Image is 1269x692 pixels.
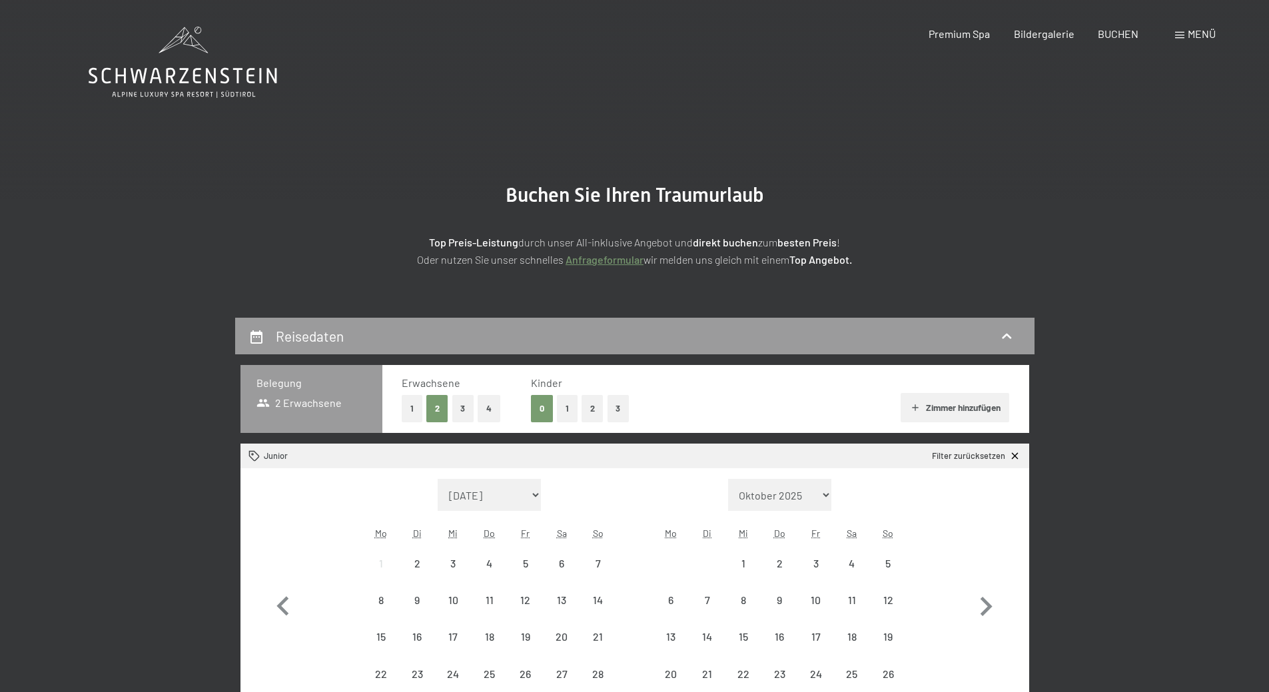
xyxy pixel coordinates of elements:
[400,558,434,591] div: 2
[653,619,689,655] div: Anreise nicht möglich
[413,527,422,539] abbr: Dienstag
[727,558,760,591] div: 1
[435,545,471,581] div: Anreise nicht möglich
[544,656,580,692] div: Sat Sep 27 2025
[364,558,398,591] div: 1
[835,558,869,591] div: 4
[799,631,832,665] div: 17
[581,558,614,591] div: 7
[654,595,687,628] div: 6
[581,631,614,665] div: 21
[544,582,580,618] div: Anreise nicht möglich
[399,545,435,581] div: Anreise nicht möglich
[689,656,725,692] div: Tue Oct 21 2025
[363,545,399,581] div: Anreise nicht möglich
[375,527,387,539] abbr: Montag
[653,582,689,618] div: Anreise nicht möglich
[363,656,399,692] div: Mon Sep 22 2025
[426,395,448,422] button: 2
[725,545,761,581] div: Wed Oct 01 2025
[739,527,748,539] abbr: Mittwoch
[472,656,508,692] div: Thu Sep 25 2025
[566,253,643,266] a: Anfrageformular
[363,656,399,692] div: Anreise nicht möglich
[797,545,833,581] div: Anreise nicht möglich
[364,631,398,665] div: 15
[472,545,508,581] div: Thu Sep 04 2025
[364,595,398,628] div: 8
[932,450,1021,462] a: Filter zurücksetzen
[557,527,567,539] abbr: Samstag
[727,631,760,665] div: 15
[544,619,580,655] div: Anreise nicht möglich
[580,582,616,618] div: Sun Sep 14 2025
[580,656,616,692] div: Anreise nicht möglich
[473,631,506,665] div: 18
[689,619,725,655] div: Anreise nicht möglich
[580,545,616,581] div: Sun Sep 07 2025
[834,619,870,655] div: Anreise nicht möglich
[580,656,616,692] div: Sun Sep 28 2025
[472,619,508,655] div: Thu Sep 18 2025
[473,558,506,591] div: 4
[870,619,906,655] div: Sun Oct 19 2025
[901,393,1009,422] button: Zimmer hinzufügen
[472,656,508,692] div: Anreise nicht möglich
[761,619,797,655] div: Anreise nicht möglich
[799,595,832,628] div: 10
[870,545,906,581] div: Sun Oct 05 2025
[835,631,869,665] div: 18
[436,595,470,628] div: 10
[580,545,616,581] div: Anreise nicht möglich
[478,395,500,422] button: 4
[399,545,435,581] div: Tue Sep 02 2025
[834,619,870,655] div: Sat Oct 18 2025
[871,558,905,591] div: 5
[653,619,689,655] div: Mon Oct 13 2025
[1188,27,1216,40] span: Menü
[1014,27,1074,40] a: Bildergalerie
[582,395,604,422] button: 2
[774,527,785,539] abbr: Donnerstag
[472,582,508,618] div: Anreise nicht möglich
[725,619,761,655] div: Anreise nicht möglich
[693,236,758,248] strong: direkt buchen
[429,236,518,248] strong: Top Preis-Leistung
[835,595,869,628] div: 11
[763,595,796,628] div: 9
[653,656,689,692] div: Mon Oct 20 2025
[727,595,760,628] div: 8
[799,558,832,591] div: 3
[508,619,544,655] div: Anreise nicht möglich
[399,656,435,692] div: Anreise nicht möglich
[834,582,870,618] div: Sat Oct 11 2025
[691,631,724,665] div: 14
[544,619,580,655] div: Sat Sep 20 2025
[436,631,470,665] div: 17
[777,236,837,248] strong: besten Preis
[544,656,580,692] div: Anreise nicht möglich
[363,582,399,618] div: Mon Sep 08 2025
[871,595,905,628] div: 12
[870,656,906,692] div: Sun Oct 26 2025
[508,582,544,618] div: Anreise nicht möglich
[400,631,434,665] div: 16
[797,545,833,581] div: Fri Oct 03 2025
[302,234,968,268] p: durch unser All-inklusive Angebot und zum ! Oder nutzen Sie unser schnelles wir melden uns gleich...
[834,545,870,581] div: Sat Oct 04 2025
[761,545,797,581] div: Thu Oct 02 2025
[593,527,604,539] abbr: Sonntag
[248,450,260,462] svg: Zimmer
[689,582,725,618] div: Tue Oct 07 2025
[797,582,833,618] div: Anreise nicht möglich
[435,545,471,581] div: Wed Sep 03 2025
[448,527,458,539] abbr: Mittwoch
[834,582,870,618] div: Anreise nicht möglich
[544,545,580,581] div: Sat Sep 06 2025
[847,527,857,539] abbr: Samstag
[363,582,399,618] div: Anreise nicht möglich
[929,27,990,40] a: Premium Spa
[665,527,677,539] abbr: Montag
[580,582,616,618] div: Anreise nicht möglich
